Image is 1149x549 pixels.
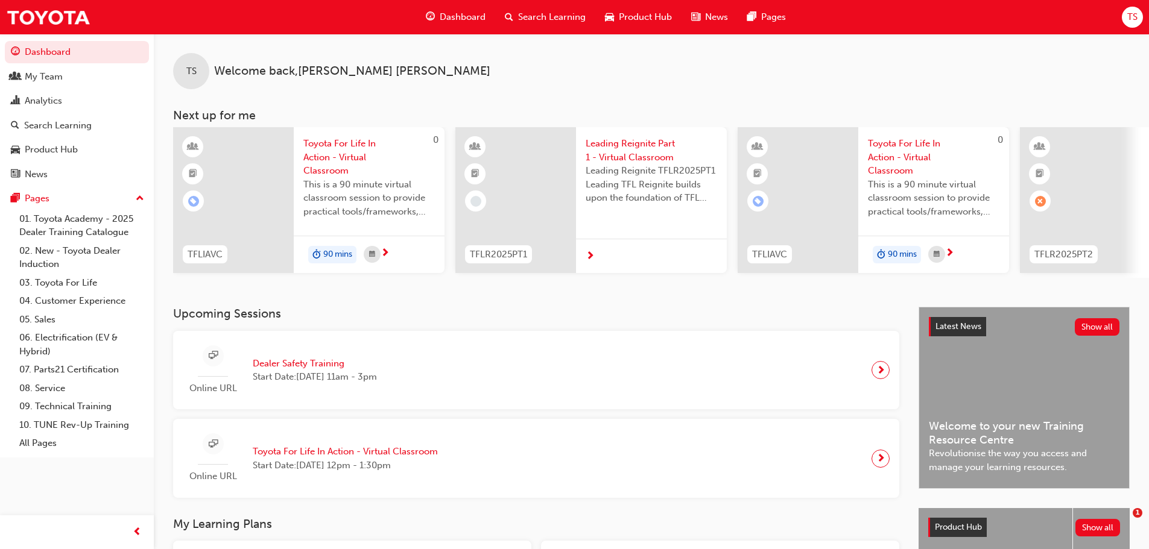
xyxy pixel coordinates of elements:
a: 07. Parts21 Certification [14,360,149,379]
span: prev-icon [133,525,142,540]
a: Latest NewsShow all [929,317,1119,336]
span: Toyota For Life In Action - Virtual Classroom [253,445,438,459]
span: news-icon [691,10,700,25]
a: 0TFLIAVCToyota For Life In Action - Virtual ClassroomThis is a 90 minute virtual classroom sessio... [173,127,445,273]
a: 04. Customer Experience [14,292,149,310]
span: Latest News [935,321,981,331]
span: learningRecordVerb_NONE-icon [470,196,481,207]
a: 02. New - Toyota Dealer Induction [14,242,149,274]
a: Trak [6,4,90,31]
span: duration-icon [312,247,321,263]
span: TFLR2025PT1 [470,248,527,262]
span: 0 [433,134,438,145]
span: news-icon [11,169,20,180]
span: Product Hub [935,522,982,532]
span: booktick-icon [471,166,480,182]
a: 01. Toyota Academy - 2025 Dealer Training Catalogue [14,210,149,242]
span: TFLIAVC [188,248,223,262]
a: pages-iconPages [738,5,796,30]
button: Pages [5,187,149,210]
a: Analytics [5,90,149,112]
a: search-iconSearch Learning [495,5,595,30]
span: booktick-icon [753,166,762,182]
span: This is a 90 minute virtual classroom session to provide practical tools/frameworks, behaviours a... [303,178,435,219]
span: 1 [1133,508,1142,518]
span: learningRecordVerb_ENROLL-icon [188,196,199,207]
a: news-iconNews [682,5,738,30]
span: TS [1127,10,1138,24]
span: next-icon [876,362,885,378]
div: Search Learning [24,119,92,133]
span: Product Hub [619,10,672,24]
span: sessionType_ONLINE_URL-icon [209,348,218,363]
h3: My Learning Plans [173,517,899,531]
span: next-icon [381,248,390,259]
h3: Next up for me [154,108,1149,122]
span: booktick-icon [1036,166,1044,182]
a: 05. Sales [14,310,149,329]
a: car-iconProduct Hub [595,5,682,30]
span: Welcome back , [PERSON_NAME] [PERSON_NAME] [214,64,490,78]
a: guage-iconDashboard [416,5,495,30]
span: learningResourceType_INSTRUCTOR_LED-icon [753,139,762,155]
a: TFLR2025PT1Leading Reignite Part 1 - Virtual ClassroomLeading Reignite TFLR2025PT1 Leading TFL Re... [455,127,727,273]
h3: Upcoming Sessions [173,307,899,321]
span: Toyota For Life In Action - Virtual Classroom [868,137,999,178]
a: 06. Electrification (EV & Hybrid) [14,328,149,360]
a: Search Learning [5,115,149,137]
span: Leading Reignite Part 1 - Virtual Classroom [586,137,717,164]
span: chart-icon [11,96,20,107]
span: learningResourceType_INSTRUCTOR_LED-icon [189,139,197,155]
a: 10. TUNE Rev-Up Training [14,416,149,434]
a: Online URLDealer Safety TrainingStart Date:[DATE] 11am - 3pm [183,340,890,400]
button: Show all [1075,318,1120,336]
span: Dashboard [440,10,486,24]
span: pages-icon [11,193,20,204]
div: Product Hub [25,143,78,157]
a: News [5,163,149,186]
span: 90 mins [323,248,352,262]
a: 0TFLIAVCToyota For Life In Action - Virtual ClassroomThis is a 90 minute virtual classroom sessio... [738,127,1009,273]
iframe: Intercom live chat [1108,508,1137,537]
a: Product Hub [5,139,149,161]
span: Pages [761,10,786,24]
div: My Team [25,70,63,84]
span: calendar-icon [934,247,940,262]
span: Welcome to your new Training Resource Centre [929,419,1119,447]
a: My Team [5,66,149,88]
a: 03. Toyota For Life [14,274,149,292]
span: Online URL [183,469,243,483]
span: TFLIAVC [752,248,787,262]
span: guage-icon [426,10,435,25]
button: Show all [1075,519,1121,536]
a: 09. Technical Training [14,397,149,416]
span: News [705,10,728,24]
span: guage-icon [11,47,20,58]
span: up-icon [136,191,144,207]
span: 0 [998,134,1003,145]
span: sessionType_ONLINE_URL-icon [209,437,218,452]
span: This is a 90 minute virtual classroom session to provide practical tools/frameworks, behaviours a... [868,178,999,219]
span: calendar-icon [369,247,375,262]
span: car-icon [11,145,20,155]
a: Online URLToyota For Life In Action - Virtual ClassroomStart Date:[DATE] 12pm - 1:30pm [183,428,890,488]
span: search-icon [505,10,513,25]
span: next-icon [586,251,595,262]
span: next-icon [945,248,954,259]
span: car-icon [605,10,614,25]
span: learningRecordVerb_ENROLL-icon [753,196,764,207]
a: Latest NewsShow allWelcome to your new Training Resource CentreRevolutionise the way you access a... [919,307,1130,489]
div: Analytics [25,94,62,108]
a: Product HubShow all [928,518,1120,537]
span: TFLR2025PT2 [1034,248,1093,262]
span: Dealer Safety Training [253,357,377,371]
span: Start Date: [DATE] 11am - 3pm [253,370,377,384]
span: learningResourceType_INSTRUCTOR_LED-icon [471,139,480,155]
span: booktick-icon [189,166,197,182]
span: search-icon [11,121,19,131]
span: pages-icon [747,10,756,25]
button: DashboardMy TeamAnalyticsSearch LearningProduct HubNews [5,39,149,187]
span: next-icon [876,450,885,467]
span: learningRecordVerb_ABSENT-icon [1035,196,1046,207]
